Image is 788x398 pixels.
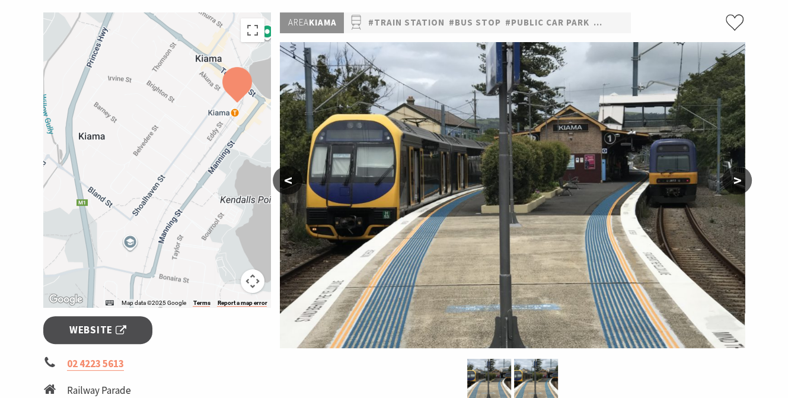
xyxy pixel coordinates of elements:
button: > [722,166,752,195]
a: #Public Car Park [505,15,589,30]
button: Keyboard shortcuts [106,299,114,307]
span: Website [69,322,126,338]
a: Website [43,316,153,344]
a: 02 4223 5613 [67,357,124,371]
a: Click to see this area on Google Maps [46,292,85,307]
button: Toggle fullscreen view [241,18,264,42]
a: #Bus Stop [448,15,500,30]
img: Google [46,292,85,307]
span: Area [288,17,308,28]
p: Kiama [280,12,344,33]
button: < [273,166,302,195]
a: #Train Station [368,15,444,30]
a: Terms (opens in new tab) [193,300,210,307]
a: Report a map error [217,300,267,307]
button: Map camera controls [241,269,264,293]
span: Map data ©2025 Google [121,300,186,306]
